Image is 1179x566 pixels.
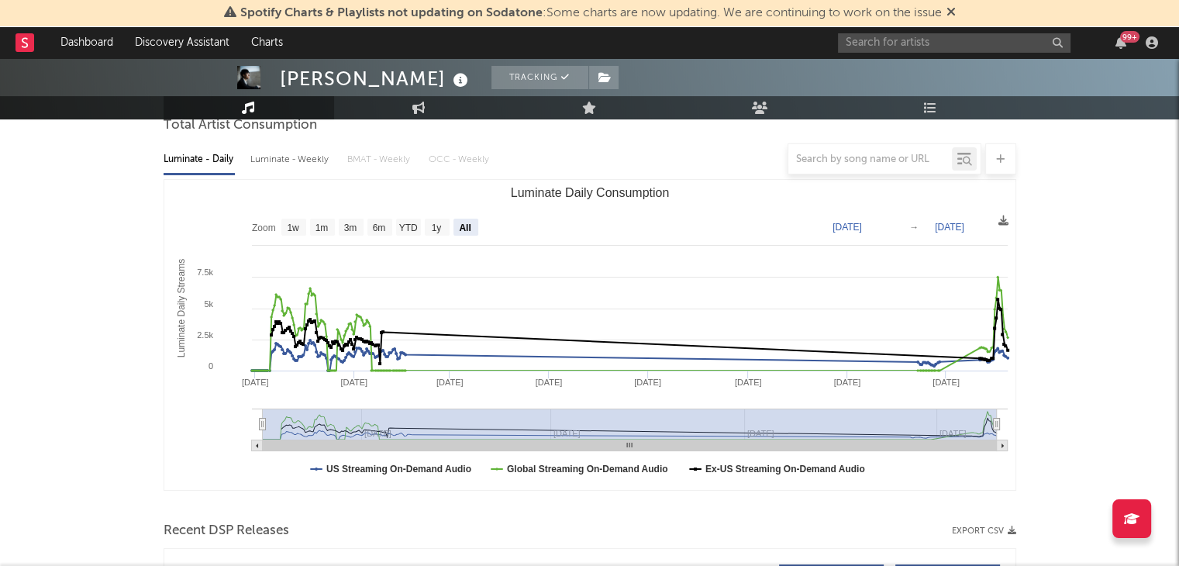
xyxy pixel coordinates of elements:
[204,299,213,309] text: 5k
[50,27,124,58] a: Dashboard
[734,378,761,387] text: [DATE]
[491,66,588,89] button: Tracking
[946,7,956,19] span: Dismiss
[788,154,952,166] input: Search by song name or URL
[952,526,1016,536] button: Export CSV
[909,222,919,233] text: →
[280,66,472,91] div: [PERSON_NAME]
[241,378,268,387] text: [DATE]
[326,464,471,475] text: US Streaming On-Demand Audio
[197,330,213,340] text: 2.5k
[208,361,212,371] text: 0
[315,223,328,233] text: 1m
[197,267,213,277] text: 7.5k
[340,378,367,387] text: [DATE]
[634,378,661,387] text: [DATE]
[510,186,669,199] text: Luminate Daily Consumption
[398,223,417,233] text: YTD
[164,522,289,540] span: Recent DSP Releases
[431,223,441,233] text: 1y
[506,464,667,475] text: Global Streaming On-Demand Audio
[833,378,860,387] text: [DATE]
[1120,31,1139,43] div: 99 +
[164,116,317,135] span: Total Artist Consumption
[124,27,240,58] a: Discovery Assistant
[240,27,294,58] a: Charts
[240,7,942,19] span: : Some charts are now updating. We are continuing to work on the issue
[252,223,276,233] text: Zoom
[705,464,864,475] text: Ex-US Streaming On-Demand Audio
[176,259,187,357] text: Luminate Daily Streams
[436,378,463,387] text: [DATE]
[933,378,960,387] text: [DATE]
[164,180,1015,490] svg: Luminate Daily Consumption
[287,223,299,233] text: 1w
[240,7,543,19] span: Spotify Charts & Playlists not updating on Sodatone
[935,222,964,233] text: [DATE]
[535,378,562,387] text: [DATE]
[459,223,471,233] text: All
[372,223,385,233] text: 6m
[833,222,862,233] text: [DATE]
[343,223,357,233] text: 3m
[838,33,1070,53] input: Search for artists
[1115,36,1126,49] button: 99+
